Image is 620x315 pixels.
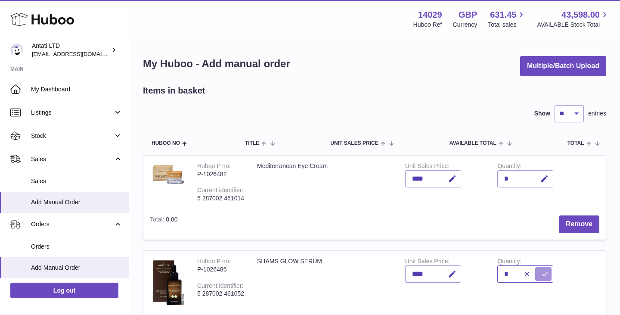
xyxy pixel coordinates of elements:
strong: GBP [459,9,477,21]
strong: 14029 [418,9,442,21]
span: Add Manual Order [31,198,122,206]
button: Multiple/Batch Upload [520,56,606,76]
td: Mediterranean Eye Cream [251,156,399,209]
span: Orders [31,220,113,228]
span: 0.00 [166,216,177,223]
div: P-1026486 [197,265,244,274]
span: 43,598.00 [561,9,600,21]
h1: My Huboo - Add manual order [143,57,290,71]
label: Quantity [497,162,521,172]
div: Current identifier [197,282,243,291]
span: Title [245,140,259,146]
span: Sales [31,155,113,163]
label: Show [534,109,550,118]
div: P-1026482 [197,170,244,178]
span: Total [567,140,584,146]
img: SHAMS GLOW SERUM [150,257,184,307]
span: Total sales [488,21,526,29]
label: Unit Sales Price [405,162,449,172]
div: Huboo P no [197,162,231,172]
span: 631.45 [490,9,516,21]
span: entries [588,109,606,118]
div: 5 287002 461052 [197,290,244,298]
span: AVAILABLE Total [449,140,496,146]
div: Currency [453,21,477,29]
h2: Items in basket [143,85,205,97]
a: Log out [10,283,118,298]
div: Antati LTD [32,42,109,58]
span: AVAILABLE Stock Total [537,21,610,29]
span: Orders [31,243,122,251]
span: Unit Sales Price [330,140,378,146]
span: Huboo no [152,140,180,146]
img: toufic@antatiskin.com [10,44,23,56]
div: Current identifier [197,187,243,196]
div: Huboo P no [197,258,231,267]
span: My Dashboard [31,85,122,94]
button: Remove [559,215,599,233]
img: Mediterranean Eye Cream [150,162,184,186]
span: [EMAIL_ADDRESS][DOMAIN_NAME] [32,50,127,57]
a: 43,598.00 AVAILABLE Stock Total [537,9,610,29]
label: Unit Sales Price [405,258,449,267]
span: Sales [31,177,122,185]
div: 5 287002 461014 [197,194,244,203]
label: Quantity [497,258,521,267]
label: Total [150,216,166,225]
span: Stock [31,132,113,140]
span: Add Manual Order [31,264,122,272]
span: Listings [31,109,113,117]
div: Huboo Ref [413,21,442,29]
a: 631.45 Total sales [488,9,526,29]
